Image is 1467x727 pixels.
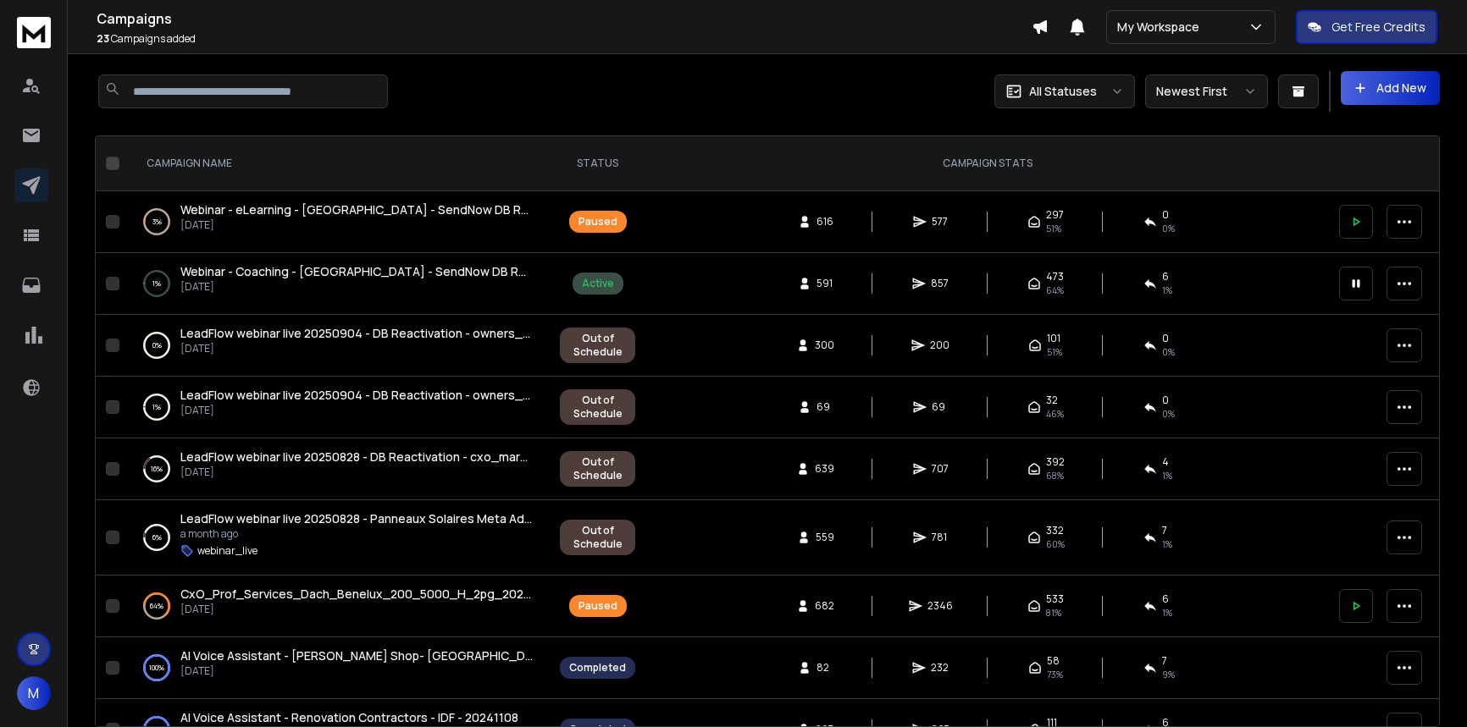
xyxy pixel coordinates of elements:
span: 46 % [1046,407,1064,421]
button: Get Free Credits [1296,10,1437,44]
span: LeadFlow webinar live 20250828 - Panneaux Solaires Meta Ads Lib [180,510,549,526]
span: 332 [1046,524,1064,537]
span: 64 % [1046,284,1064,297]
p: a month ago [180,527,533,541]
span: 297 [1046,208,1064,222]
span: 200 [930,339,949,352]
p: 1 % [152,275,161,292]
a: LeadFlow webinar live 20250828 - Panneaux Solaires Meta Ads Lib [180,510,533,527]
a: AI Voice Assistant - Renovation Contractors - IDF - 20241108 [180,709,518,726]
p: Get Free Credits [1331,19,1425,36]
div: Out of Schedule [569,394,626,421]
p: My Workspace [1117,19,1206,36]
p: 1 % [152,399,161,416]
span: 9 % [1162,668,1175,681]
p: [DATE] [180,342,533,355]
span: Webinar - Coaching - [GEOGRAPHIC_DATA] - SendNow DB Reactivation - 20250909 [180,263,650,279]
span: 51 % [1047,345,1062,359]
span: 392 [1046,455,1065,469]
div: Completed [569,661,626,675]
span: 0 [1162,394,1169,407]
span: 473 [1046,270,1064,284]
span: 232 [931,661,949,675]
span: 591 [817,277,833,290]
div: Out of Schedule [569,455,626,482]
span: 101 [1047,332,1060,345]
span: 6 [1162,592,1169,606]
span: 82 [817,661,833,675]
th: CAMPAIGN STATS [645,136,1329,191]
span: 781 [932,531,949,544]
td: 100%AI Voice Assistant - [PERSON_NAME] Shop- [GEOGRAPHIC_DATA] + 92 - 202411 12-25[DATE] [126,637,550,699]
span: 68 % [1046,469,1064,482]
td: 1%LeadFlow webinar live 20250904 - DB Reactivation - owners_bool_4_prof_training_coaching_1_10_ne... [126,377,550,438]
span: 7 [1162,524,1167,537]
span: 559 [816,531,834,544]
td: 6%LeadFlow webinar live 20250828 - Panneaux Solaires Meta Ads Liba month agowebinar_live [126,500,550,576]
p: 3 % [152,213,162,230]
span: AI Voice Assistant - [PERSON_NAME] Shop- [GEOGRAPHIC_DATA] + 92 - 202411 12-25 [180,647,662,664]
button: Newest First [1145,74,1268,108]
span: 2346 [927,599,953,613]
span: CxO_Prof_Services_Dach_Benelux_200_5000_H_2pg_20241205 [180,586,557,602]
span: 81 % [1046,606,1061,620]
span: 32 [1046,394,1058,407]
td: 64%CxO_Prof_Services_Dach_Benelux_200_5000_H_2pg_20241205[DATE] [126,576,550,637]
span: AI Voice Assistant - Renovation Contractors - IDF - 20241108 [180,709,518,725]
span: Webinar - eLearning - [GEOGRAPHIC_DATA] - SendNow DB Reactivation - 20250909 [180,201,653,218]
span: 300 [815,339,834,352]
p: [DATE] [180,664,533,678]
span: 23 [97,31,109,46]
th: CAMPAIGN NAME [126,136,550,191]
p: [DATE] [180,465,533,479]
button: M [17,676,51,710]
span: 0 % [1162,407,1175,421]
span: 577 [932,215,949,229]
span: 857 [931,277,949,290]
span: 6 [1162,270,1169,284]
img: logo [17,17,51,48]
p: All Statuses [1029,83,1097,100]
a: CxO_Prof_Services_Dach_Benelux_200_5000_H_2pg_20241205 [180,586,533,603]
span: 58 [1047,654,1060,668]
a: LeadFlow webinar live 20250828 - DB Reactivation - cxo_marketing_ads_france_11_50_1pg_5_10m_20240106 [180,449,533,465]
span: 0 % [1162,345,1175,359]
p: 6 % [152,529,162,546]
p: 0 % [152,337,162,354]
span: 1 % [1162,606,1172,620]
span: 0 [1162,208,1169,222]
a: Webinar - Coaching - [GEOGRAPHIC_DATA] - SendNow DB Reactivation - 20250909 [180,263,533,280]
td: 0%LeadFlow webinar live 20250904 - DB Reactivation - owners_bool_it_serv_consult_fr_11_50_202433[... [126,315,550,377]
button: Add New [1341,71,1440,105]
span: 0 % [1162,222,1175,235]
span: 60 % [1046,537,1065,551]
span: 73 % [1047,668,1063,681]
span: 7 [1162,654,1167,668]
p: [DATE] [180,603,533,616]
td: 16%LeadFlow webinar live 20250828 - DB Reactivation - cxo_marketing_ads_france_11_50_1pg_5_10m_20... [126,438,550,500]
span: 0 [1162,332,1169,345]
span: 639 [815,462,834,476]
p: [DATE] [180,280,533,294]
span: 69 [932,400,949,414]
span: 533 [1046,592,1064,606]
p: 100 % [149,659,164,676]
a: LeadFlow webinar live 20250904 - DB Reactivation - owners_bool_4_prof_training_coaching_1_10_new_... [180,387,533,404]
span: 1 % [1162,537,1172,551]
span: 69 [817,400,833,414]
a: Webinar - eLearning - [GEOGRAPHIC_DATA] - SendNow DB Reactivation - 20250909 [180,201,533,218]
p: 16 % [151,460,163,477]
div: Paused [578,215,617,229]
div: Paused [578,599,617,613]
span: 616 [817,215,833,229]
span: 51 % [1046,222,1061,235]
h1: Campaigns [97,8,1032,29]
td: 3%Webinar - eLearning - [GEOGRAPHIC_DATA] - SendNow DB Reactivation - 20250909[DATE] [126,191,550,253]
div: Active [582,277,614,290]
span: 682 [815,599,834,613]
span: 4 [1162,455,1169,469]
p: 64 % [150,598,163,614]
span: 1 % [1162,469,1172,482]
